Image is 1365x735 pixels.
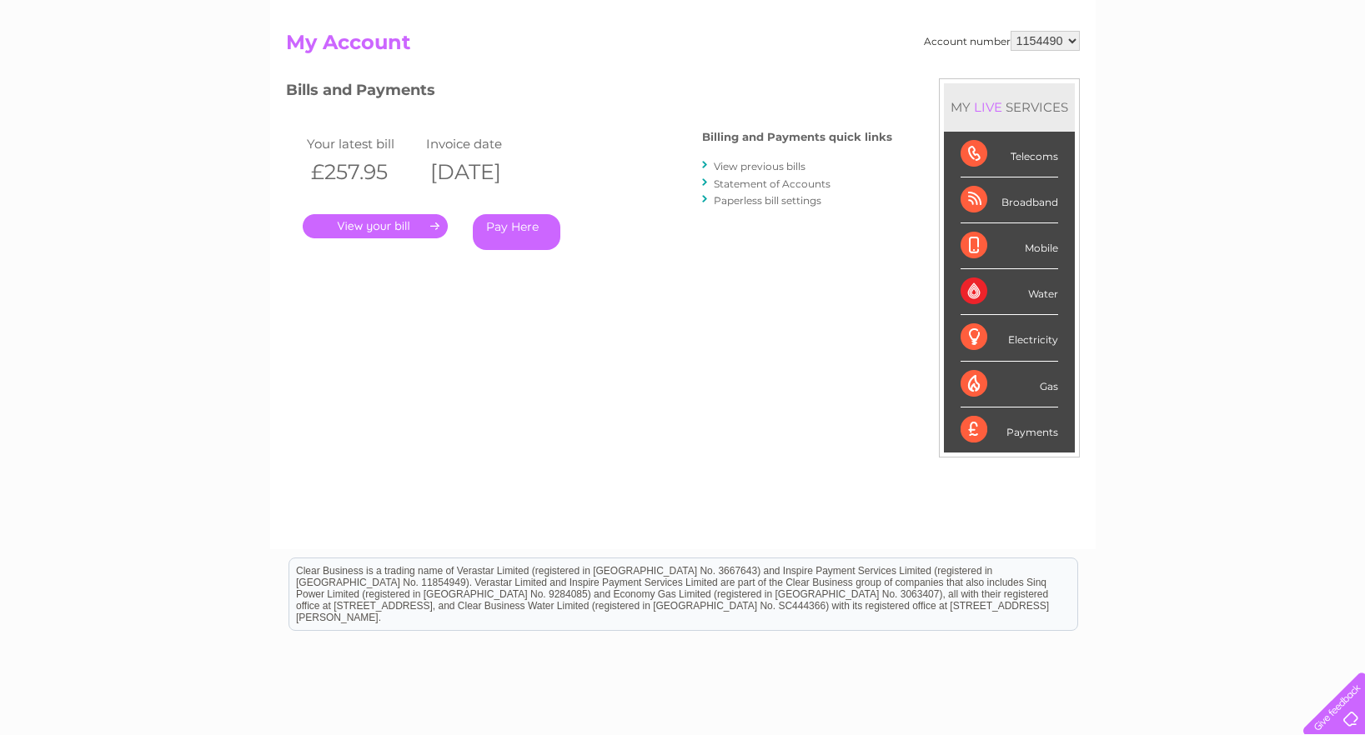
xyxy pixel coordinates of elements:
div: Payments [961,407,1058,452]
a: View previous bills [714,160,805,172]
div: Account number [924,31,1080,51]
h4: Billing and Payments quick links [702,131,892,143]
div: Electricity [961,315,1058,361]
h3: Bills and Payments [286,78,892,107]
td: Your latest bill [303,132,423,155]
a: . [303,214,448,238]
div: LIVE [971,99,1006,115]
div: MY SERVICES [944,83,1075,131]
a: Paperless bill settings [714,194,821,207]
a: Energy [1113,71,1150,83]
div: Gas [961,362,1058,407]
img: logo.png [48,43,133,94]
div: Water [961,269,1058,315]
a: Log out [1310,71,1349,83]
a: Statement of Accounts [714,177,831,190]
td: Invoice date [422,132,542,155]
div: Broadband [961,177,1058,223]
a: Telecoms [1160,71,1210,83]
a: 0333 014 3131 [1051,8,1166,29]
a: Pay Here [473,214,560,250]
h2: My Account [286,31,1080,62]
div: Clear Business is a trading name of Verastar Limited (registered in [GEOGRAPHIC_DATA] No. 3667643... [289,9,1077,81]
a: Contact [1254,71,1295,83]
th: [DATE] [422,155,542,189]
div: Telecoms [961,132,1058,177]
a: Blog [1220,71,1244,83]
th: £257.95 [303,155,423,189]
div: Mobile [961,223,1058,269]
a: Water [1071,71,1103,83]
